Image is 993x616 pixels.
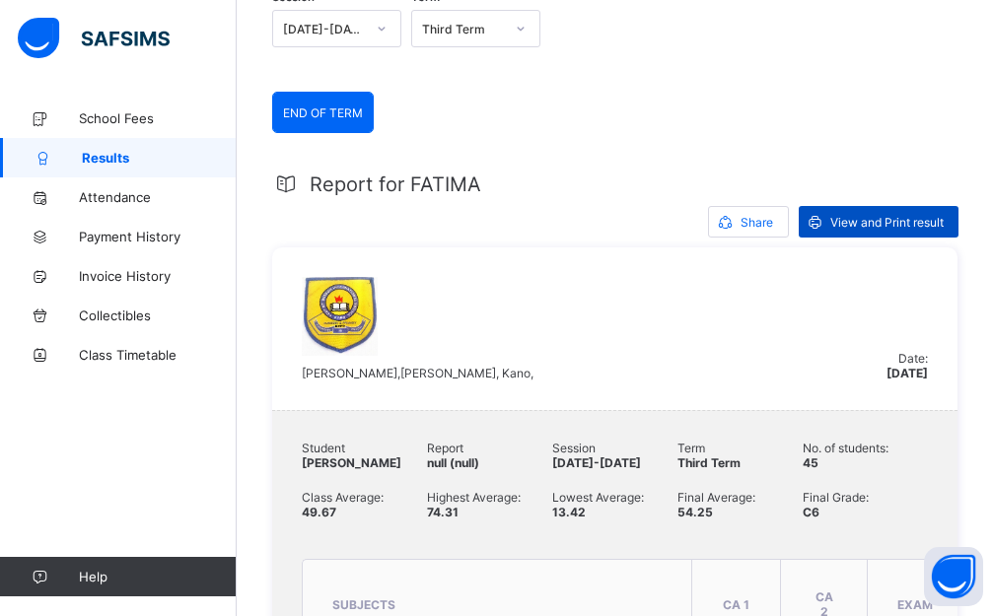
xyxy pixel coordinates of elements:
span: 54.25 [677,505,713,519]
span: Lowest Average: [552,490,677,505]
span: 45 [803,455,818,470]
span: Report for FATIMA [310,172,481,196]
span: View and Print result [830,215,944,230]
span: No. of students: [803,441,928,455]
span: END OF TERM [283,105,363,120]
span: Payment History [79,229,237,244]
span: Term [677,441,803,455]
span: 74.31 [427,505,459,519]
span: null (null) [427,455,479,470]
img: seatofwisdom.png [302,277,378,356]
span: Session [552,441,677,455]
span: Invoice History [79,268,237,284]
span: [DATE]-[DATE] [552,455,641,470]
span: School Fees [79,110,237,126]
span: Final Grade: [803,490,928,505]
div: [DATE]-[DATE] [283,22,365,36]
span: Class Timetable [79,347,237,363]
span: Share [741,215,773,230]
span: subjects [332,597,395,612]
span: C6 [803,505,819,519]
span: CA 1 [723,597,749,612]
span: Third Term [677,455,741,470]
span: Student [302,441,427,455]
span: EXAM [897,597,933,612]
span: Highest Average: [427,490,552,505]
span: Results [82,150,237,166]
span: Report [427,441,552,455]
span: Help [79,569,236,584]
span: [PERSON_NAME],[PERSON_NAME], Kano, [302,366,533,380]
span: [PERSON_NAME] [302,455,401,470]
span: [DATE] [887,366,928,380]
button: Open asap [924,547,983,606]
span: Class Average: [302,490,427,505]
span: Final Average: [677,490,803,505]
span: 13.42 [552,505,586,519]
img: safsims [18,18,170,59]
span: Attendance [79,189,237,205]
div: Third Term [422,22,504,36]
span: 49.67 [302,505,336,519]
span: Collectibles [79,308,237,323]
span: Date: [898,351,928,366]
